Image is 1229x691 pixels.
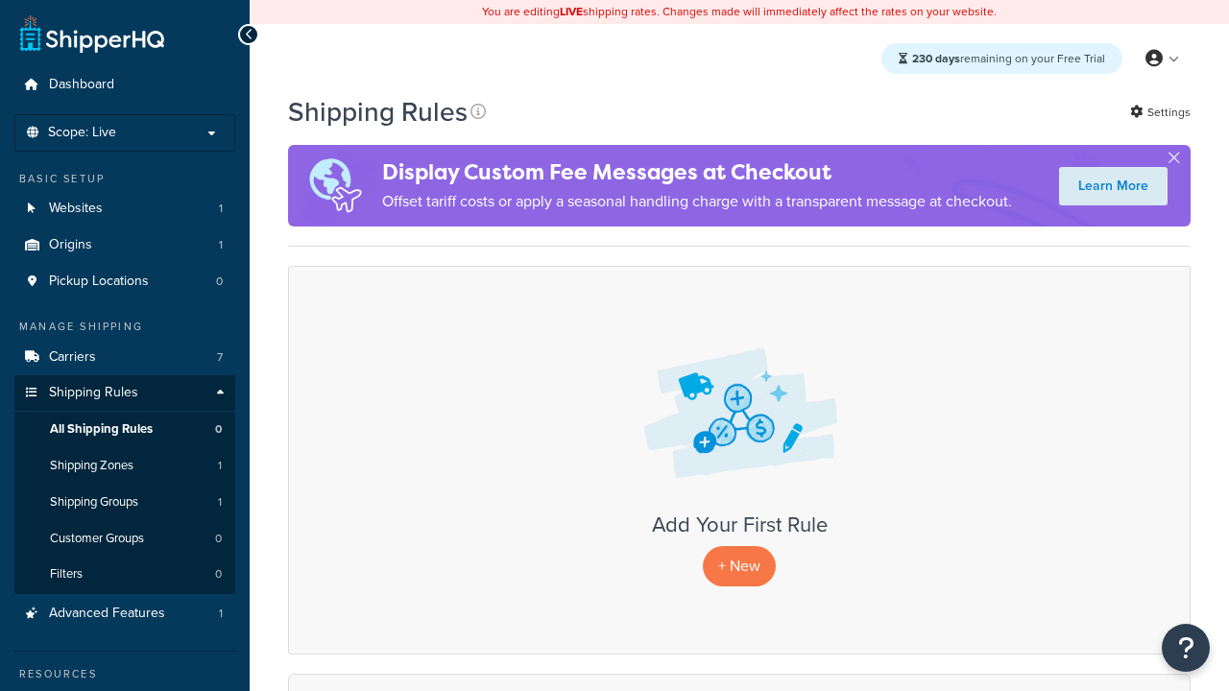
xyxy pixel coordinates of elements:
span: Shipping Groups [50,494,138,511]
a: Shipping Rules [14,375,235,411]
p: + New [703,546,776,585]
span: Advanced Features [49,606,165,622]
li: Shipping Rules [14,375,235,594]
a: Settings [1130,99,1191,126]
li: Pickup Locations [14,264,235,299]
a: Dashboard [14,67,235,103]
span: 1 [219,201,223,217]
div: Resources [14,666,235,682]
a: All Shipping Rules 0 [14,412,235,447]
span: 1 [219,237,223,253]
span: 0 [215,566,222,583]
a: Carriers 7 [14,340,235,375]
span: Scope: Live [48,125,116,141]
a: Learn More [1059,167,1168,205]
a: Advanced Features 1 [14,596,235,631]
li: Websites [14,191,235,226]
span: Carriers [49,349,96,366]
li: All Shipping Rules [14,412,235,447]
a: Origins 1 [14,227,235,263]
a: Customer Groups 0 [14,521,235,557]
button: Open Resource Center [1162,624,1210,672]
span: Filters [50,566,83,583]
span: 1 [218,494,222,511]
h1: Shipping Rules [288,93,468,131]
li: Shipping Groups [14,485,235,520]
a: Filters 0 [14,557,235,592]
span: 0 [216,274,223,290]
a: Shipping Groups 1 [14,485,235,520]
span: Shipping Rules [49,385,138,401]
div: remaining on your Free Trial [881,43,1122,74]
li: Origins [14,227,235,263]
h3: Add Your First Rule [308,513,1170,536]
span: All Shipping Rules [50,421,153,438]
span: Pickup Locations [49,274,149,290]
span: Customer Groups [50,531,144,547]
p: Offset tariff costs or apply a seasonal handling charge with a transparent message at checkout. [382,188,1012,215]
li: Filters [14,557,235,592]
span: Dashboard [49,77,114,93]
a: ShipperHQ Home [20,14,164,53]
span: 7 [217,349,223,366]
span: 1 [219,606,223,622]
div: Manage Shipping [14,319,235,335]
span: 1 [218,458,222,474]
img: duties-banner-06bc72dcb5fe05cb3f9472aba00be2ae8eb53ab6f0d8bb03d382ba314ac3c341.png [288,145,382,226]
b: LIVE [560,3,583,20]
li: Advanced Features [14,596,235,631]
div: Basic Setup [14,171,235,187]
li: Carriers [14,340,235,375]
a: Shipping Zones 1 [14,448,235,484]
span: 0 [215,421,222,438]
span: Websites [49,201,103,217]
h4: Display Custom Fee Messages at Checkout [382,156,1012,188]
a: Pickup Locations 0 [14,264,235,299]
li: Customer Groups [14,521,235,557]
span: Shipping Zones [50,458,133,474]
li: Shipping Zones [14,448,235,484]
a: Websites 1 [14,191,235,226]
span: Origins [49,237,92,253]
span: 0 [215,531,222,547]
strong: 230 days [912,50,960,67]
